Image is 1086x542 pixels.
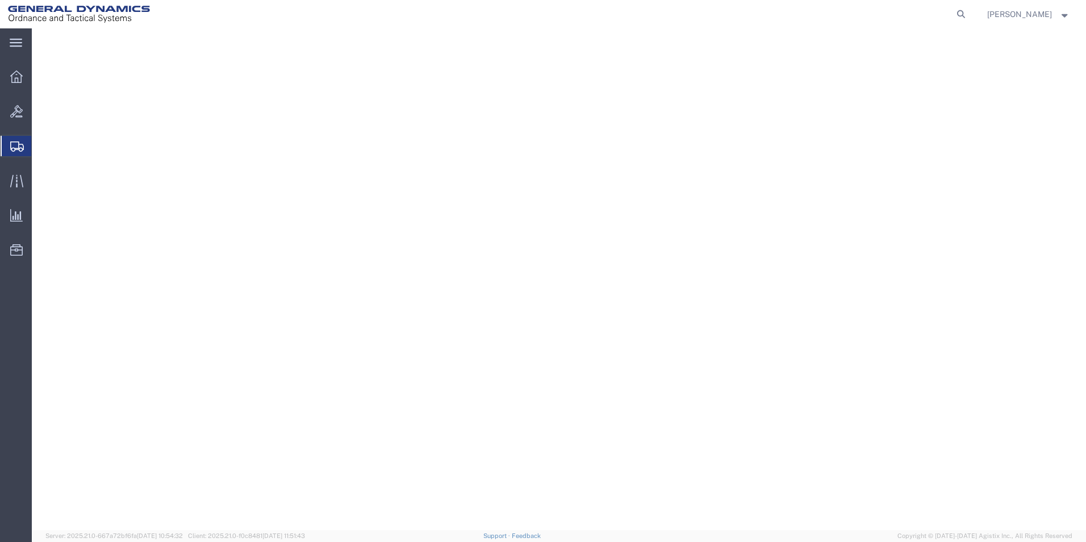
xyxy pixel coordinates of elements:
[8,6,150,23] img: logo
[483,532,512,539] a: Support
[45,532,183,539] span: Server: 2025.21.0-667a72bf6fa
[262,532,305,539] span: [DATE] 11:51:43
[897,531,1072,541] span: Copyright © [DATE]-[DATE] Agistix Inc., All Rights Reserved
[188,532,305,539] span: Client: 2025.21.0-f0c8481
[987,7,1071,21] button: [PERSON_NAME]
[512,532,541,539] a: Feedback
[32,28,1086,530] iframe: FS Legacy Container
[137,532,183,539] span: [DATE] 10:54:32
[987,8,1052,20] span: Brenda Pagan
